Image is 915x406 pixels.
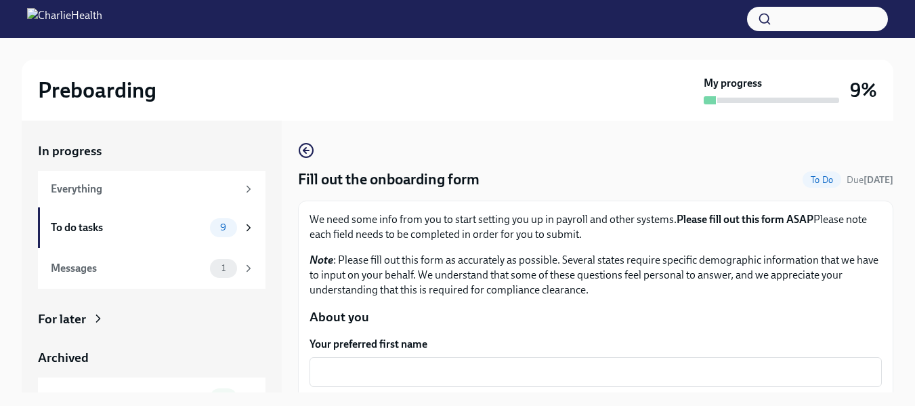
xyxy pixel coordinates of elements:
[51,182,237,197] div: Everything
[38,142,265,160] a: In progress
[704,76,762,91] strong: My progress
[38,349,265,367] a: Archived
[38,207,265,248] a: To do tasks9
[213,263,234,273] span: 1
[51,390,205,405] div: Completed tasks
[298,169,480,190] h4: Fill out the onboarding form
[212,222,234,232] span: 9
[38,77,156,104] h2: Preboarding
[847,174,893,186] span: Due
[51,261,205,276] div: Messages
[310,253,333,266] strong: Note
[803,175,841,185] span: To Do
[847,174,893,186] span: October 2nd, 2025 09:00
[677,213,813,226] strong: Please fill out this form ASAP
[27,8,102,30] img: CharlieHealth
[38,310,86,328] div: For later
[38,171,265,207] a: Everything
[310,308,882,326] p: About you
[38,310,265,328] a: For later
[310,337,882,352] label: Your preferred first name
[38,248,265,289] a: Messages1
[310,253,882,298] p: : Please fill out this form as accurately as possible. Several states require specific demographi...
[310,212,882,242] p: We need some info from you to start setting you up in payroll and other systems. Please note each...
[850,78,877,102] h3: 9%
[51,220,205,235] div: To do tasks
[864,174,893,186] strong: [DATE]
